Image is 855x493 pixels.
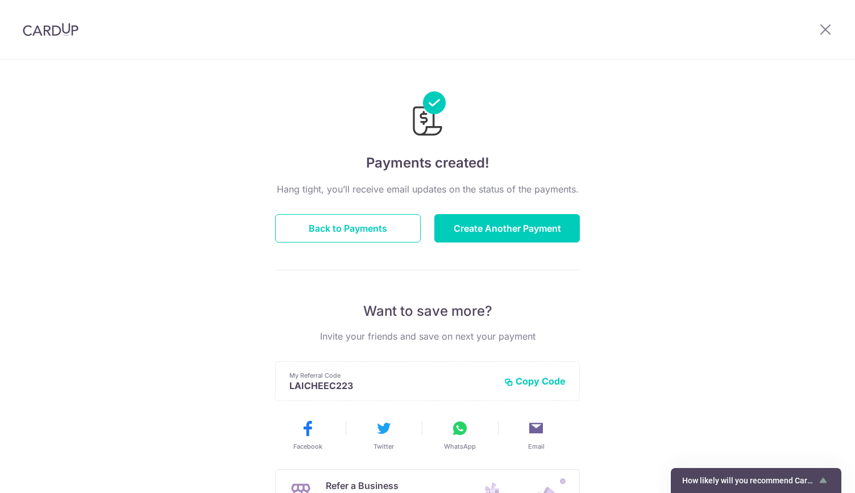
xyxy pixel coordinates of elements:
[373,442,394,451] span: Twitter
[682,474,830,487] button: Show survey - How likely will you recommend CardUp to a friend?
[682,476,816,485] span: How likely will you recommend CardUp to a friend?
[293,442,322,451] span: Facebook
[503,419,570,451] button: Email
[289,380,495,391] p: LAICHEEC223
[275,329,580,343] p: Invite your friends and save on next your payment
[350,419,417,451] button: Twitter
[275,214,421,243] button: Back to Payments
[426,419,493,451] button: WhatsApp
[23,23,78,36] img: CardUp
[434,214,580,243] button: Create Another Payment
[274,419,341,451] button: Facebook
[289,371,495,380] p: My Referral Code
[275,302,580,320] p: Want to save more?
[326,479,450,492] p: Refer a Business
[444,442,476,451] span: WhatsApp
[528,442,545,451] span: Email
[409,91,446,139] img: Payments
[275,153,580,173] h4: Payments created!
[504,375,566,387] button: Copy Code
[275,182,580,196] p: Hang tight, you’ll receive email updates on the status of the payments.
